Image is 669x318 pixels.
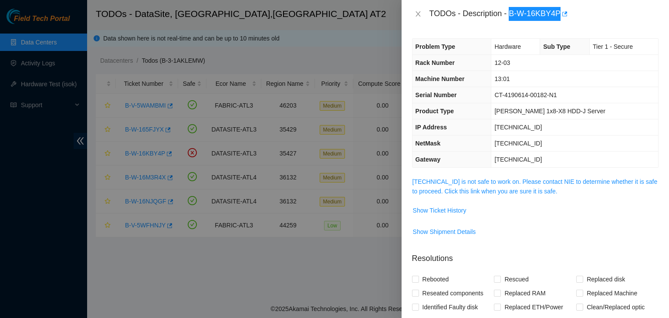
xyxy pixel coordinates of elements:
span: Serial Number [416,91,457,98]
button: Show Ticket History [412,203,467,217]
span: 12-03 [494,59,510,66]
span: Identified Faulty disk [419,300,482,314]
span: Product Type [416,108,454,115]
span: Sub Type [543,43,570,50]
span: Hardware [494,43,521,50]
span: Replaced Machine [583,286,641,300]
span: Rescued [501,272,532,286]
span: IP Address [416,124,447,131]
span: Tier 1 - Secure [593,43,633,50]
span: Replaced disk [583,272,628,286]
a: [TECHNICAL_ID] is not safe to work on. Please contact NIE to determine whether it is safe to proc... [412,178,658,195]
span: Show Shipment Details [413,227,476,237]
span: Rack Number [416,59,455,66]
span: [TECHNICAL_ID] [494,156,542,163]
span: Clean/Replaced optic [583,300,648,314]
button: Close [412,10,424,18]
span: Reseated components [419,286,487,300]
div: TODOs - Description - B-W-16KBY4P [429,7,659,21]
span: Rebooted [419,272,453,286]
span: Problem Type [416,43,456,50]
span: Replaced RAM [501,286,549,300]
span: Machine Number [416,75,465,82]
span: Gateway [416,156,441,163]
span: Show Ticket History [413,206,466,215]
span: [TECHNICAL_ID] [494,140,542,147]
button: Show Shipment Details [412,225,476,239]
span: CT-4190614-00182-N1 [494,91,557,98]
span: NetMask [416,140,441,147]
span: close [415,10,422,17]
span: [TECHNICAL_ID] [494,124,542,131]
p: Resolutions [412,246,659,264]
span: 13:01 [494,75,510,82]
span: [PERSON_NAME] 1x8-X8 HDD-J Server [494,108,605,115]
